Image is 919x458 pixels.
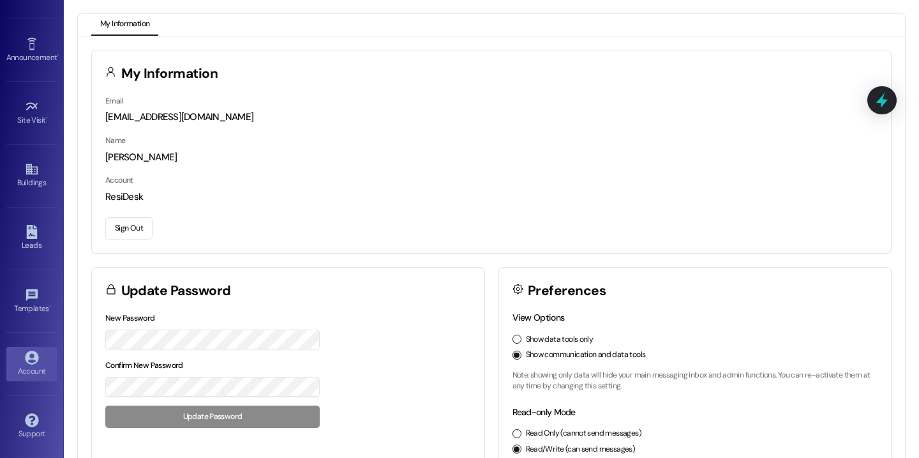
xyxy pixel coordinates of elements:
label: Name [105,135,126,146]
label: Account [105,175,133,185]
span: • [49,302,51,311]
a: Account [6,347,57,381]
p: Note: showing only data will hide your main messaging inbox and admin functions. You can re-activ... [512,370,878,392]
label: New Password [105,313,155,323]
div: [EMAIL_ADDRESS][DOMAIN_NAME] [105,111,878,124]
h3: Preferences [528,284,606,298]
span: • [57,51,59,60]
h3: My Information [121,67,218,80]
button: My Information [91,14,158,36]
label: Read-only Mode [512,406,576,418]
a: Buildings [6,158,57,193]
a: Site Visit • [6,96,57,130]
label: View Options [512,312,565,323]
button: Sign Out [105,217,153,240]
div: [PERSON_NAME] [105,151,878,164]
a: Support [6,409,57,444]
label: Show data tools only [526,334,594,346]
label: Email [105,96,123,106]
a: Leads [6,221,57,256]
label: Confirm New Password [105,360,183,370]
label: Read/Write (can send messages) [526,444,636,455]
a: Templates • [6,284,57,319]
span: • [46,114,48,123]
label: Read Only (cannot send messages) [526,428,641,439]
div: ResiDesk [105,190,878,204]
label: Show communication and data tools [526,349,646,361]
h3: Update Password [121,284,231,298]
